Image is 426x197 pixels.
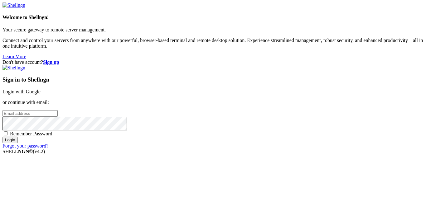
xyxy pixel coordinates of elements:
span: SHELL © [2,149,45,154]
div: Don't have account? [2,59,424,65]
p: Connect and control your servers from anywhere with our powerful, browser-based terminal and remo... [2,38,424,49]
input: Remember Password [4,131,8,135]
p: Your secure gateway to remote server management. [2,27,424,33]
a: Forgot your password? [2,143,48,148]
img: Shellngn [2,2,25,8]
h4: Welcome to Shellngn! [2,15,424,20]
p: or continue with email: [2,100,424,105]
span: 4.2.0 [33,149,45,154]
input: Login [2,137,18,143]
a: Login with Google [2,89,41,94]
a: Learn More [2,54,26,59]
b: NGN [18,149,29,154]
h3: Sign in to Shellngn [2,76,424,83]
span: Remember Password [10,131,52,136]
a: Sign up [43,59,59,65]
input: Email address [2,110,58,117]
img: Shellngn [2,65,25,71]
